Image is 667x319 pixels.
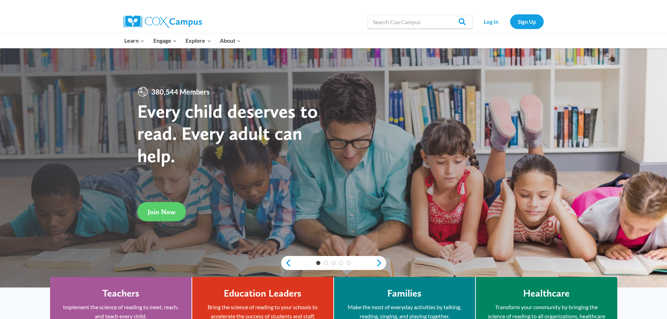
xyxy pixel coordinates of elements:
[324,261,328,265] a: 2
[339,261,343,265] a: 4
[281,256,386,270] div: content slider buttons
[137,202,186,221] a: Join Now
[368,15,473,29] input: Search Cox Campus
[476,14,507,29] a: Log In
[124,15,202,28] img: Cox Campus
[137,100,318,167] strong: Every child deserves to read. Every adult can help.
[523,287,570,299] h4: Healthcare
[316,261,320,265] a: 1
[153,36,177,45] span: Engage
[476,14,544,29] nav: Secondary Navigation
[332,261,336,265] a: 3
[148,86,213,97] span: 380,544 Members
[224,287,301,299] h4: Education Leaders
[186,36,211,45] span: Explore
[347,261,351,265] a: 5
[510,14,544,29] a: Sign Up
[148,208,175,216] span: Join Now
[376,259,386,267] a: next
[102,287,139,299] h4: Teachers
[124,36,144,45] span: Learn
[220,36,241,45] span: About
[281,259,292,267] a: previous
[387,287,422,299] h4: Families
[120,33,245,48] nav: Primary Navigation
